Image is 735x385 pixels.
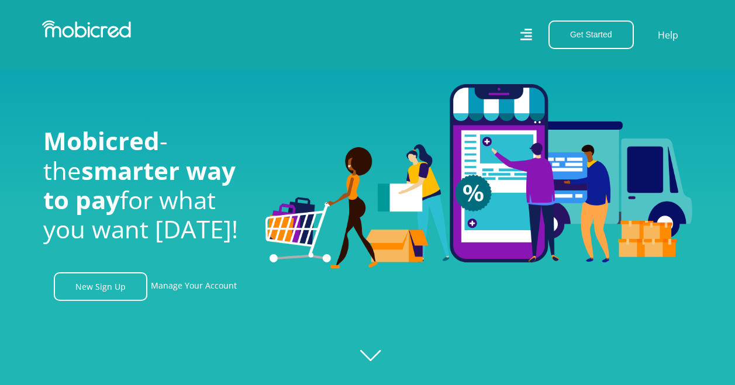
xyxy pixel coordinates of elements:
[54,272,147,301] a: New Sign Up
[42,20,131,38] img: Mobicred
[43,154,236,216] span: smarter way to pay
[43,124,160,157] span: Mobicred
[265,84,692,269] img: Welcome to Mobicred
[548,20,634,49] button: Get Started
[151,272,237,301] a: Manage Your Account
[43,126,248,244] h1: - the for what you want [DATE]!
[657,27,679,43] a: Help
